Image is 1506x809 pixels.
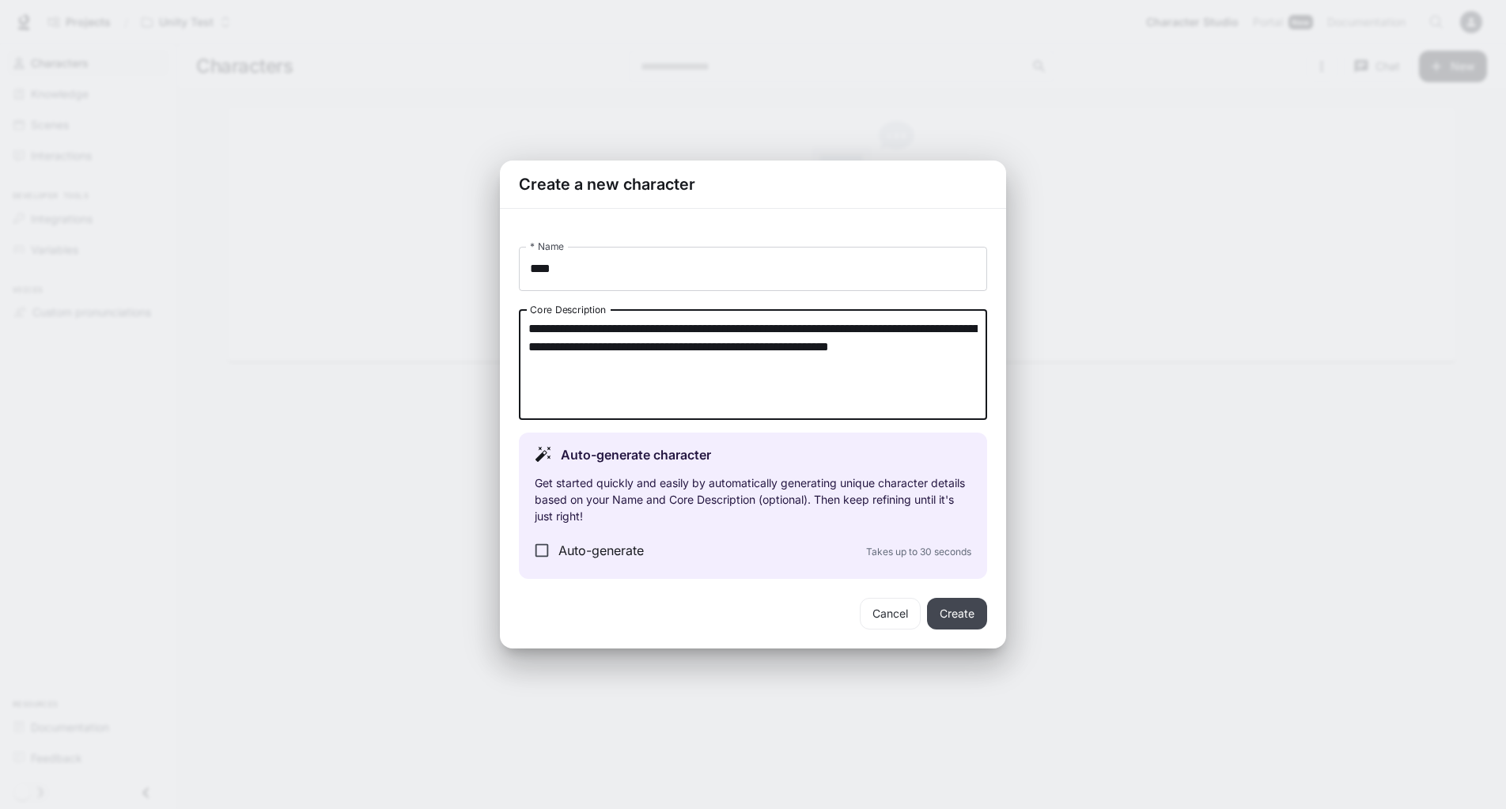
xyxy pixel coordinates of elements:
p: Auto-generate character [561,445,711,464]
span: Takes up to 30 seconds [866,546,971,558]
h2: Create a new character [500,161,1006,208]
span: Auto-generate [558,541,644,560]
label: * Name [530,240,564,253]
button: Create [927,598,987,629]
label: Core Description [530,303,606,316]
div: label [519,310,987,420]
button: Cancel [860,598,921,629]
p: Get started quickly and easily by automatically generating unique character details based on your... [535,474,971,524]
